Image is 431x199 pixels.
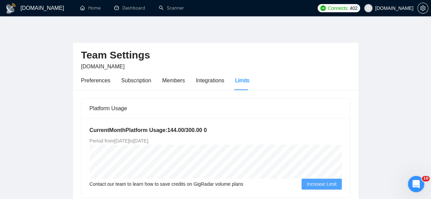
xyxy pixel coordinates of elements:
button: setting [417,3,428,14]
div: Limits [235,76,249,85]
span: 10 [422,176,430,181]
span: 402 [350,4,357,12]
div: Preferences [81,76,110,85]
div: Subscription [121,76,151,85]
a: dashboardDashboard [114,5,145,11]
img: upwork-logo.png [320,5,326,11]
a: searchScanner [159,5,184,11]
iframe: Intercom live chat [408,176,424,192]
span: Contact our team to learn how to save credits on GigRadar volume plans [90,180,243,188]
a: setting [417,5,428,11]
div: Platform Usage [90,99,342,118]
div: Integrations [196,76,225,85]
button: Increase Limit [302,179,341,189]
a: homeHome [80,5,101,11]
span: setting [418,5,428,11]
span: Connects: [328,4,348,12]
span: [DOMAIN_NAME] [81,64,125,69]
h2: Team Settings [81,48,350,62]
img: logo [5,3,16,14]
div: Members [162,76,185,85]
span: Increase Limit [307,180,336,188]
span: Period from [DATE] to [DATE] . [90,138,150,144]
h5: Current Month Platform Usage: 144.00 / 300.00 0 [90,126,342,134]
span: user [366,6,371,11]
